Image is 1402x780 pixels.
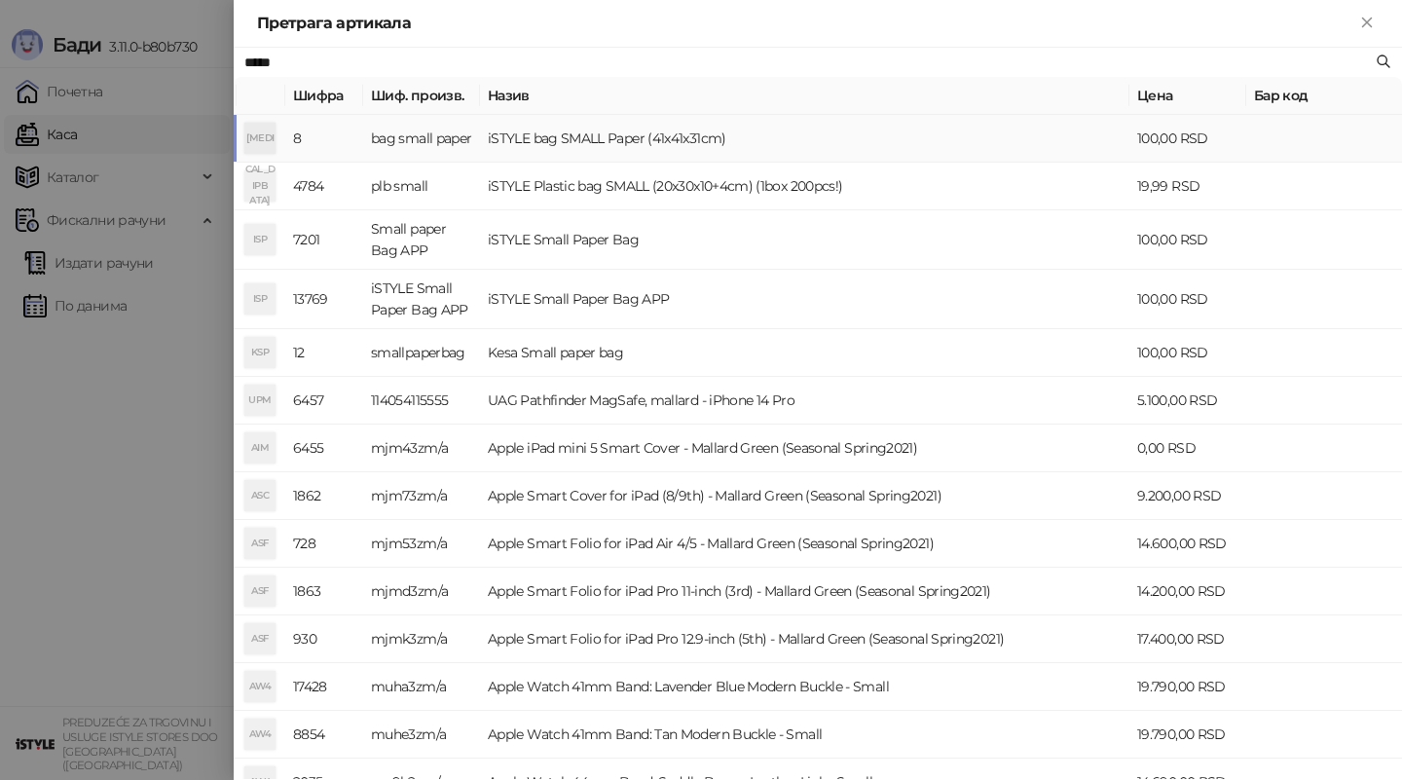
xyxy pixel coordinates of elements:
[1355,12,1379,35] button: Close
[244,283,276,315] div: ISP
[363,615,480,663] td: mjmk3zm/a
[480,663,1129,711] td: Apple Watch 41mm Band: Lavender Blue Modern Buckle - Small
[363,425,480,472] td: mjm43zm/a
[285,568,363,615] td: 1863
[1129,77,1246,115] th: Цена
[363,163,480,210] td: plb small
[363,663,480,711] td: muha3zm/a
[1129,329,1246,377] td: 100,00 RSD
[244,432,276,464] div: AIM
[1129,615,1246,663] td: 17.400,00 RSD
[363,520,480,568] td: mjm53zm/a
[363,472,480,520] td: mjm73zm/a
[1129,520,1246,568] td: 14.600,00 RSD
[244,623,276,654] div: ASF
[244,719,276,750] div: AW4
[363,711,480,759] td: muhe3zm/a
[285,77,363,115] th: Шифра
[1129,472,1246,520] td: 9.200,00 RSD
[285,163,363,210] td: 4784
[480,377,1129,425] td: UAG Pathfinder MagSafe, mallard - iPhone 14 Pro
[480,270,1129,329] td: iSTYLE Small Paper Bag APP
[285,210,363,270] td: 7201
[244,224,276,255] div: ISP
[244,123,276,154] div: [MEDICAL_DATA]
[285,472,363,520] td: 1862
[1129,115,1246,163] td: 100,00 RSD
[480,115,1129,163] td: iSTYLE bag SMALL Paper (41x41x31cm)
[1246,77,1402,115] th: Бар код
[244,385,276,416] div: UPM
[480,77,1129,115] th: Назив
[285,115,363,163] td: 8
[285,377,363,425] td: 6457
[285,425,363,472] td: 6455
[480,520,1129,568] td: Apple Smart Folio for iPad Air 4/5 - Mallard Green (Seasonal Spring2021)
[244,528,276,559] div: ASF
[480,472,1129,520] td: Apple Smart Cover for iPad (8/9th) - Mallard Green (Seasonal Spring2021)
[363,270,480,329] td: iSTYLE Small Paper Bag APP
[480,329,1129,377] td: Kesa Small paper bag
[1129,711,1246,759] td: 19.790,00 RSD
[1129,663,1246,711] td: 19.790,00 RSD
[244,170,276,202] div: IPB
[1129,377,1246,425] td: 5.100,00 RSD
[285,329,363,377] td: 12
[363,377,480,425] td: 114054115555
[1129,425,1246,472] td: 0,00 RSD
[1129,163,1246,210] td: 19,99 RSD
[1129,568,1246,615] td: 14.200,00 RSD
[480,210,1129,270] td: iSTYLE Small Paper Bag
[257,12,1355,35] div: Претрага артикала
[363,210,480,270] td: Small paper Bag APP
[480,163,1129,210] td: iSTYLE Plastic bag SMALL (20x30x10+4cm) (1box 200pcs!)
[363,115,480,163] td: bag small paper
[244,576,276,607] div: ASF
[1129,210,1246,270] td: 100,00 RSD
[244,337,276,368] div: KSP
[363,329,480,377] td: smallpaperbag
[480,425,1129,472] td: Apple iPad mini 5 Smart Cover - Mallard Green (Seasonal Spring2021)
[285,270,363,329] td: 13769
[480,711,1129,759] td: Apple Watch 41mm Band: Tan Modern Buckle - Small
[244,671,276,702] div: AW4
[480,615,1129,663] td: Apple Smart Folio for iPad Pro 12.9-inch (5th) - Mallard Green (Seasonal Spring2021)
[285,663,363,711] td: 17428
[363,77,480,115] th: Шиф. произв.
[285,711,363,759] td: 8854
[285,615,363,663] td: 930
[480,568,1129,615] td: Apple Smart Folio for iPad Pro 11-inch (3rd) - Mallard Green (Seasonal Spring2021)
[244,480,276,511] div: ASC
[285,520,363,568] td: 728
[363,568,480,615] td: mjmd3zm/a
[1129,270,1246,329] td: 100,00 RSD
